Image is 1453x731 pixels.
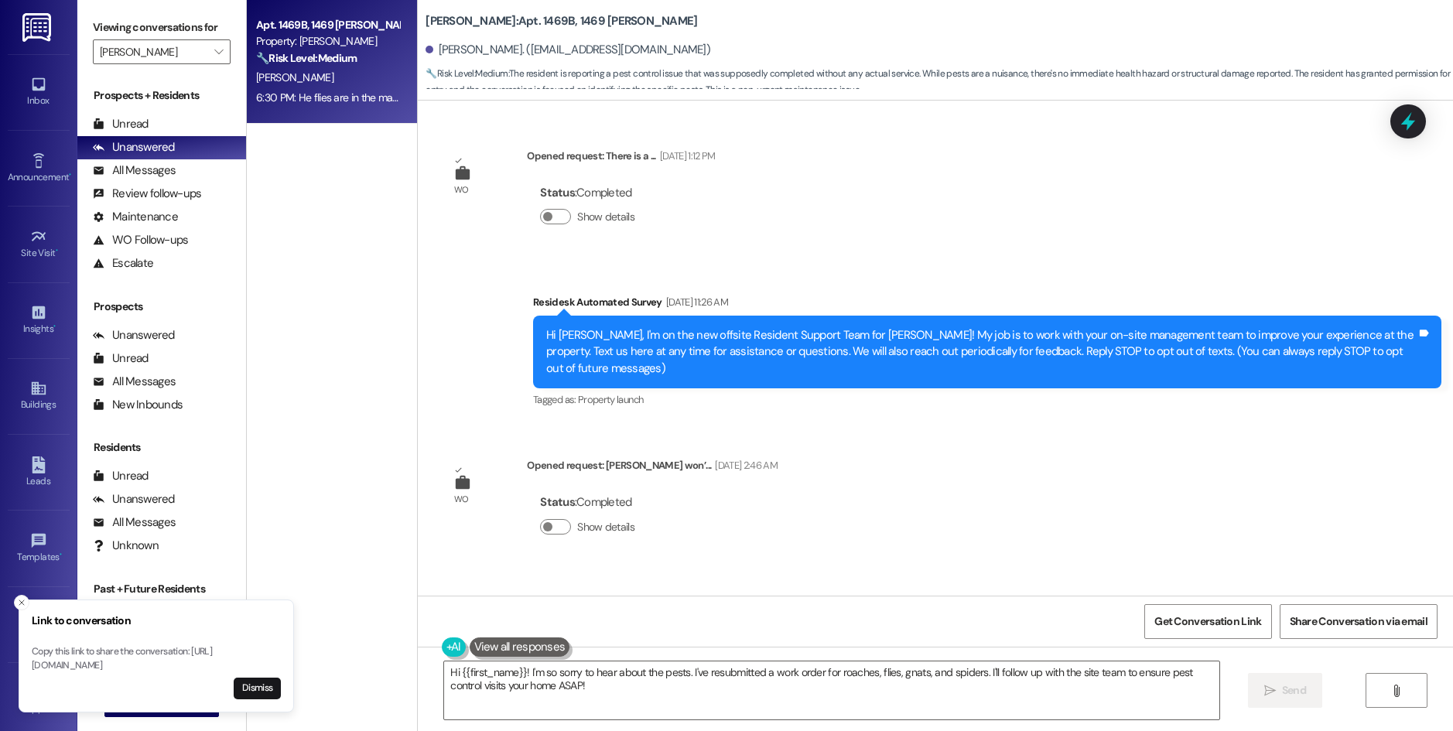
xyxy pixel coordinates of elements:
[1290,613,1427,630] span: Share Conversation via email
[256,51,357,65] strong: 🔧 Risk Level: Medium
[1264,685,1276,697] i: 
[100,39,206,64] input: All communities
[214,46,223,58] i: 
[540,185,575,200] b: Status
[577,519,634,535] label: Show details
[77,581,246,597] div: Past + Future Residents
[93,186,201,202] div: Review follow-ups
[256,70,333,84] span: [PERSON_NAME]
[8,452,70,494] a: Leads
[8,224,70,265] a: Site Visit •
[32,613,281,629] h3: Link to conversation
[1248,673,1323,708] button: Send
[60,549,62,560] span: •
[454,491,469,507] div: WO
[69,169,71,180] span: •
[546,327,1417,377] div: Hi [PERSON_NAME], I'm on the new offsite Resident Support Team for [PERSON_NAME]! My job is to wo...
[533,294,1441,316] div: Residesk Automated Survey
[1154,613,1261,630] span: Get Conversation Link
[578,393,643,406] span: Property launch
[56,245,58,256] span: •
[540,490,641,514] div: : Completed
[93,162,176,179] div: All Messages
[93,374,176,390] div: All Messages
[77,299,246,315] div: Prospects
[77,87,246,104] div: Prospects + Residents
[256,17,399,33] div: Apt. 1469B, 1469 [PERSON_NAME]
[93,397,183,413] div: New Inbounds
[540,494,575,510] b: Status
[533,388,1441,411] div: Tagged as:
[93,468,149,484] div: Unread
[93,514,176,531] div: All Messages
[8,299,70,341] a: Insights •
[93,209,178,225] div: Maintenance
[22,13,54,42] img: ResiDesk Logo
[540,181,641,205] div: : Completed
[77,439,246,456] div: Residents
[93,538,159,554] div: Unknown
[93,350,149,367] div: Unread
[444,661,1219,719] textarea: Hi {{first_name}}! I'm so sorry to hear about the pests. I've resubmitted a work order for roache...
[234,678,281,699] button: Dismiss
[8,603,70,645] a: Account
[454,182,469,198] div: WO
[711,457,778,473] div: [DATE] 2:46 AM
[93,327,175,343] div: Unanswered
[8,528,70,569] a: Templates •
[527,457,778,479] div: Opened request: [PERSON_NAME] won’...
[1390,685,1402,697] i: 
[32,645,281,672] p: Copy this link to share the conversation: [URL][DOMAIN_NAME]
[1282,682,1306,699] span: Send
[93,491,175,507] div: Unanswered
[93,116,149,132] div: Unread
[1144,604,1271,639] button: Get Conversation Link
[426,42,710,58] div: [PERSON_NAME]. ([EMAIL_ADDRESS][DOMAIN_NAME])
[256,91,666,104] div: 6:30 PM: He flies are in the master bathroom, kitchen and the closet in the master bedroom
[8,679,70,721] a: Support
[426,67,508,80] strong: 🔧 Risk Level: Medium
[662,294,728,310] div: [DATE] 11:26 AM
[426,66,1453,99] span: : The resident is reporting a pest control issue that was supposedly completed without any actual...
[14,595,29,610] button: Close toast
[93,255,153,272] div: Escalate
[53,321,56,332] span: •
[256,33,399,50] div: Property: [PERSON_NAME]
[8,71,70,113] a: Inbox
[93,232,188,248] div: WO Follow-ups
[656,148,716,164] div: [DATE] 1:12 PM
[93,15,231,39] label: Viewing conversations for
[1280,604,1438,639] button: Share Conversation via email
[527,148,715,169] div: Opened request: There is a ...
[577,209,634,225] label: Show details
[8,375,70,417] a: Buildings
[426,13,697,29] b: [PERSON_NAME]: Apt. 1469B, 1469 [PERSON_NAME]
[93,139,175,155] div: Unanswered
